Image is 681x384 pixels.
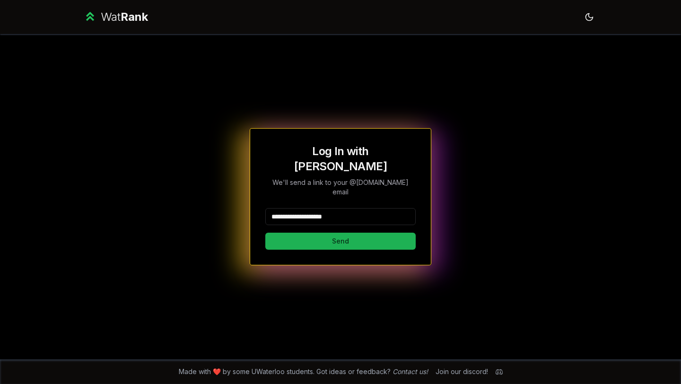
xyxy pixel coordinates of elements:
div: Wat [101,9,148,25]
h1: Log In with [PERSON_NAME] [265,144,416,174]
a: Contact us! [393,367,428,375]
span: Rank [121,10,148,24]
p: We'll send a link to your @[DOMAIN_NAME] email [265,178,416,197]
a: WatRank [83,9,148,25]
div: Join our discord! [436,367,488,376]
span: Made with ❤️ by some UWaterloo students. Got ideas or feedback? [179,367,428,376]
button: Send [265,233,416,250]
